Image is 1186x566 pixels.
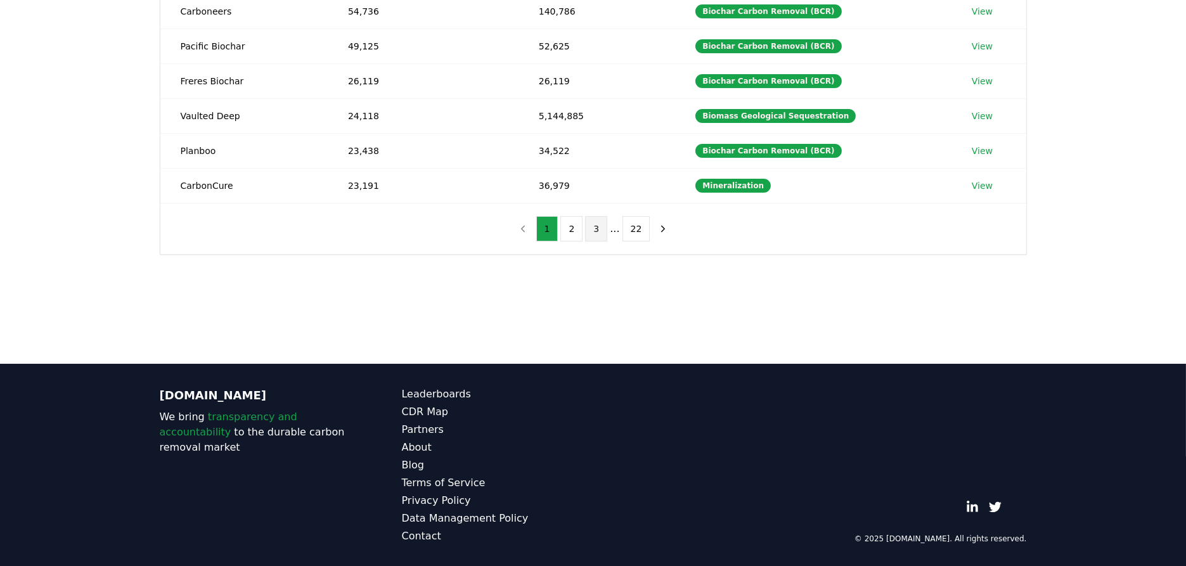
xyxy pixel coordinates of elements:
div: Biochar Carbon Removal (BCR) [695,39,841,53]
div: Biomass Geological Sequestration [695,109,856,123]
a: Terms of Service [402,475,593,491]
td: Planboo [160,133,328,168]
td: Pacific Biochar [160,29,328,63]
p: We bring to the durable carbon removal market [160,409,351,455]
a: Contact [402,529,593,544]
a: Partners [402,422,593,437]
td: Freres Biochar [160,63,328,98]
a: Leaderboards [402,387,593,402]
a: View [972,5,993,18]
a: LinkedIn [966,501,979,513]
a: Privacy Policy [402,493,593,508]
span: transparency and accountability [160,411,297,438]
a: View [972,179,993,192]
a: Data Management Policy [402,511,593,526]
button: 2 [560,216,583,241]
td: 23,438 [328,133,519,168]
div: Mineralization [695,179,771,193]
a: View [972,110,993,122]
a: View [972,145,993,157]
div: Biochar Carbon Removal (BCR) [695,144,841,158]
td: 23,191 [328,168,519,203]
li: ... [610,221,619,236]
td: 24,118 [328,98,519,133]
a: Blog [402,458,593,473]
p: [DOMAIN_NAME] [160,387,351,404]
button: 1 [536,216,558,241]
a: About [402,440,593,455]
div: Biochar Carbon Removal (BCR) [695,74,841,88]
td: 34,522 [519,133,676,168]
a: Twitter [989,501,1002,513]
button: next page [652,216,674,241]
a: View [972,40,993,53]
button: 3 [585,216,607,241]
td: 52,625 [519,29,676,63]
td: 49,125 [328,29,519,63]
td: 26,119 [519,63,676,98]
div: Biochar Carbon Removal (BCR) [695,4,841,18]
td: Vaulted Deep [160,98,328,133]
button: 22 [622,216,650,241]
p: © 2025 [DOMAIN_NAME]. All rights reserved. [854,534,1027,544]
td: 26,119 [328,63,519,98]
a: View [972,75,993,87]
a: CDR Map [402,404,593,420]
td: 36,979 [519,168,676,203]
td: CarbonCure [160,168,328,203]
td: 5,144,885 [519,98,676,133]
